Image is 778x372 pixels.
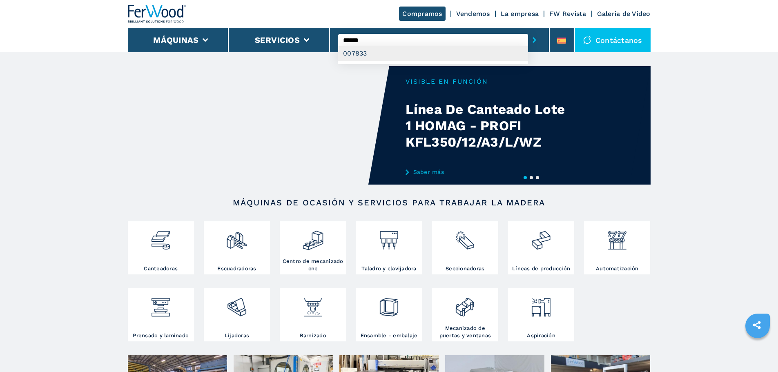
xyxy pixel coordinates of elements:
[454,223,476,251] img: sezionatrici_2.png
[456,10,490,18] a: Vendemos
[549,10,586,18] a: FW Revista
[150,290,172,318] img: pressa-strettoia.png
[527,332,555,339] h3: Aspiración
[128,5,187,23] img: Ferwood
[454,290,476,318] img: lavorazione_porte_finestre_2.png
[280,288,346,341] a: Barnizado
[133,332,189,339] h3: Prensado y laminado
[530,223,552,251] img: linee_di_produzione_2.png
[300,332,326,339] h3: Barnizado
[128,221,194,274] a: Canteadoras
[446,265,484,272] h3: Seccionadoras
[226,290,247,318] img: levigatrici_2.png
[606,223,628,251] img: automazione.png
[432,288,498,341] a: Mecanizado de puertas y ventanas
[584,221,650,274] a: Automatización
[743,335,772,366] iframe: Chat
[434,325,496,339] h3: Mecanizado de puertas y ventanas
[144,265,178,272] h3: Canteadoras
[302,290,324,318] img: verniciatura_1.png
[524,176,527,179] button: 1
[406,169,566,175] a: Saber más
[378,290,400,318] img: montaggio_imballaggio_2.png
[530,176,533,179] button: 2
[528,31,541,49] button: submit-button
[432,221,498,274] a: Seccionadoras
[154,198,624,207] h2: Máquinas de ocasión y servicios para trabajar la madera
[153,35,198,45] button: Máquinas
[280,221,346,274] a: Centro de mecanizado cnc
[128,288,194,341] a: Prensado y laminado
[536,176,539,179] button: 3
[508,221,574,274] a: Líneas de producción
[596,265,639,272] h3: Automatización
[361,265,416,272] h3: Taladro y clavijadora
[597,10,651,18] a: Galeria de Video
[378,223,400,251] img: foratrici_inseritrici_2.png
[356,221,422,274] a: Taladro y clavijadora
[575,28,651,52] div: Contáctanos
[128,66,389,185] video: Your browser does not support the video tag.
[302,223,324,251] img: centro_di_lavoro_cnc_2.png
[282,258,344,272] h3: Centro de mecanizado cnc
[747,315,767,335] a: sharethis
[583,36,591,44] img: Contáctanos
[530,290,552,318] img: aspirazione_1.png
[226,223,247,251] img: squadratrici_2.png
[508,288,574,341] a: Aspiración
[399,7,445,21] a: Compramos
[501,10,539,18] a: La empresa
[356,288,422,341] a: Ensamble - embalaje
[361,332,418,339] h3: Ensamble - embalaje
[255,35,300,45] button: Servicios
[204,288,270,341] a: Lijadoras
[204,221,270,274] a: Escuadradoras
[512,265,570,272] h3: Líneas de producción
[150,223,172,251] img: bordatrici_1.png
[225,332,249,339] h3: Lijadoras
[217,265,256,272] h3: Escuadradoras
[338,46,528,61] div: 007833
